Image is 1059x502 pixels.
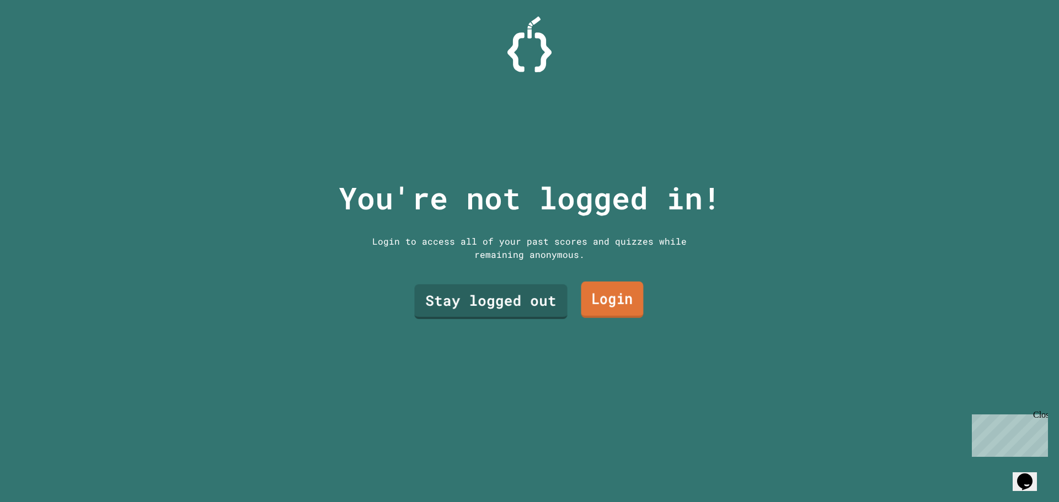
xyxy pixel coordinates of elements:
img: Logo.svg [507,17,552,72]
a: Stay logged out [414,284,567,319]
div: Chat with us now!Close [4,4,76,70]
iframe: chat widget [967,410,1048,457]
p: You're not logged in! [339,175,721,221]
a: Login [581,282,644,318]
iframe: chat widget [1013,458,1048,491]
div: Login to access all of your past scores and quizzes while remaining anonymous. [364,235,695,261]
